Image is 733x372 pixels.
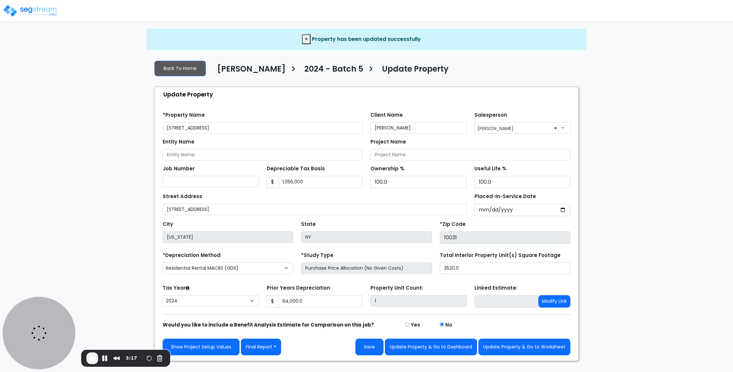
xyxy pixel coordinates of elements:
[474,122,571,134] span: Asher Fried
[163,122,363,134] input: Property Name
[163,252,221,259] label: *Depreciation Method
[370,176,467,188] input: Ownership
[370,295,467,307] input: Building Count
[217,64,286,76] h4: [PERSON_NAME]
[474,165,507,173] label: Useful Life %
[278,295,363,308] input: 0.00
[355,339,384,355] button: Save
[385,339,477,355] button: Update Property & Go to Dashboard
[163,111,205,119] label: *Property Name
[3,4,58,17] img: logo_pro_r.png
[163,321,374,328] strong: Would you like to include a Benefit Analysis Estimate for Comparison on this job?
[299,64,363,78] a: 2024 - Batch 5
[301,252,333,259] label: *Study Type
[241,339,281,355] button: Final Report
[302,34,311,44] button: Close
[554,124,557,133] span: ×
[538,295,570,308] button: Modify Link
[163,165,195,173] label: Job Number
[370,165,404,173] label: Ownership %
[304,64,363,76] h4: 2024 - Batch 5
[370,111,403,119] label: Client Name
[370,284,423,292] label: Property Unit Count:
[278,176,363,188] input: 0.00
[474,176,571,188] input: Depreciation
[163,204,467,215] input: Street Address
[163,193,202,200] label: Street Address
[478,339,570,355] button: Update Property & Go to Worksheet
[445,321,452,329] label: No
[475,123,570,133] span: Asher Fried
[474,111,507,119] label: Salesperson
[305,35,308,43] span: ×
[440,221,466,228] label: *Zip Code
[382,64,449,76] h4: Update Property
[440,262,570,274] input: total square foot
[370,138,406,146] label: Project Name
[368,64,374,76] h3: >
[154,61,206,76] a: Back To Home
[411,321,420,329] label: Yes
[440,252,561,259] label: Total Interior Property Unit(s) Square Footage
[267,176,278,188] span: $
[163,284,189,292] label: Tax Year
[377,64,449,78] a: Update Property
[370,149,570,161] input: Project Name
[440,231,570,244] input: Zip Code
[312,35,421,43] span: Property has been updated successfully
[474,284,517,292] label: Linked Estimate:
[212,64,286,78] a: [PERSON_NAME]
[163,149,363,161] input: Entity Name
[267,165,325,173] label: Depreciable Tax Basis
[163,339,240,355] a: Show Project Setup Values
[267,284,330,292] label: Prior Years Depreciation
[163,138,194,146] label: Entity Name
[267,295,278,308] span: $
[163,221,173,228] label: City
[291,64,296,76] h3: >
[158,87,578,101] div: Update Property
[474,193,536,200] label: Placed-In-Service Date
[301,221,316,228] label: State
[370,122,467,134] input: Client Name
